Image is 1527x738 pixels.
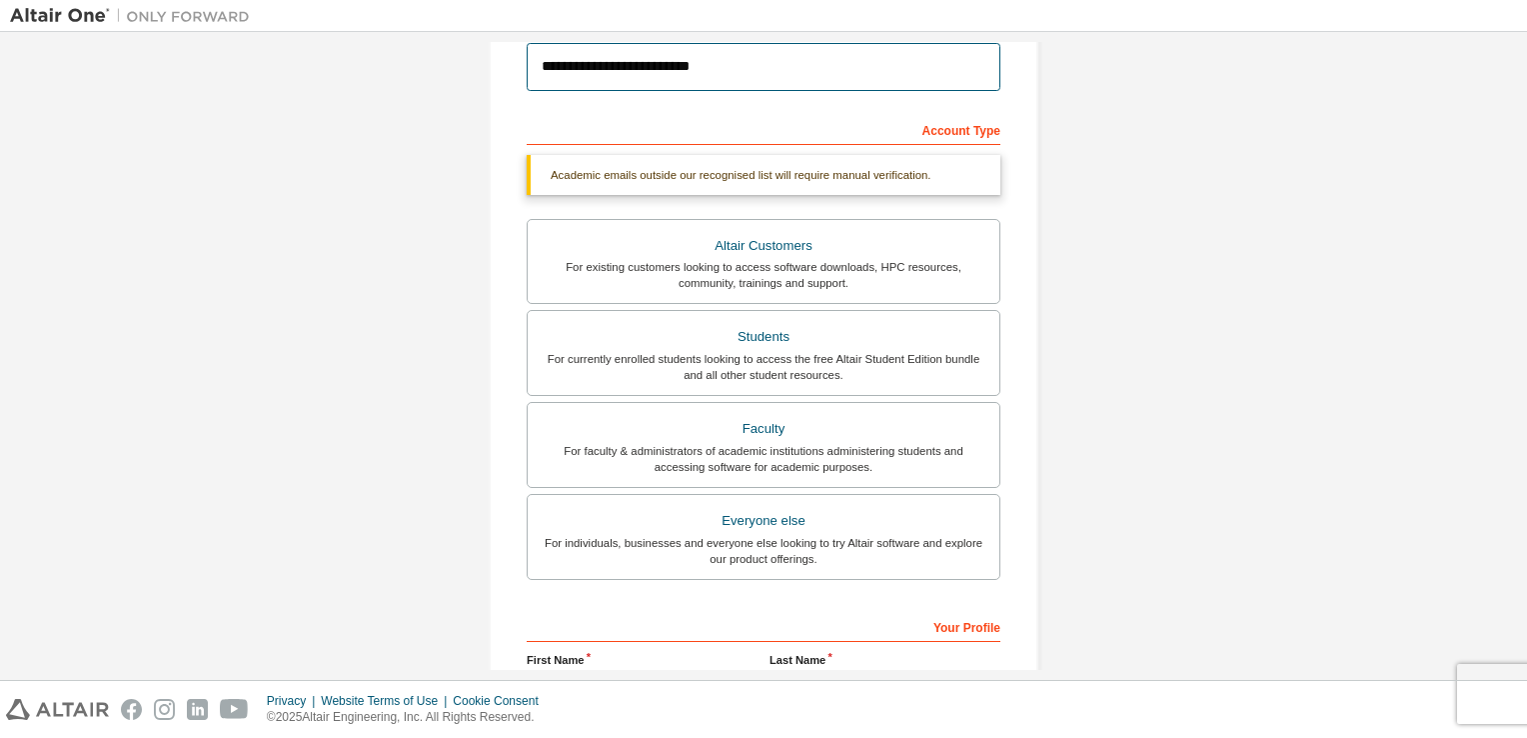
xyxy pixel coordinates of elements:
[267,709,551,726] p: © 2025 Altair Engineering, Inc. All Rights Reserved.
[540,415,987,443] div: Faculty
[540,232,987,260] div: Altair Customers
[527,155,1000,195] div: Academic emails outside our recognised list will require manual verification.
[321,693,453,709] div: Website Terms of Use
[540,323,987,351] div: Students
[267,693,321,709] div: Privacy
[540,351,987,383] div: For currently enrolled students looking to access the free Altair Student Edition bundle and all ...
[527,113,1000,145] div: Account Type
[527,652,758,668] label: First Name
[121,699,142,720] img: facebook.svg
[540,535,987,567] div: For individuals, businesses and everyone else looking to try Altair software and explore our prod...
[10,6,260,26] img: Altair One
[540,259,987,291] div: For existing customers looking to access software downloads, HPC resources, community, trainings ...
[453,693,550,709] div: Cookie Consent
[220,699,249,720] img: youtube.svg
[540,443,987,475] div: For faculty & administrators of academic institutions administering students and accessing softwa...
[154,699,175,720] img: instagram.svg
[769,652,1000,668] label: Last Name
[540,507,987,535] div: Everyone else
[6,699,109,720] img: altair_logo.svg
[527,610,1000,642] div: Your Profile
[187,699,208,720] img: linkedin.svg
